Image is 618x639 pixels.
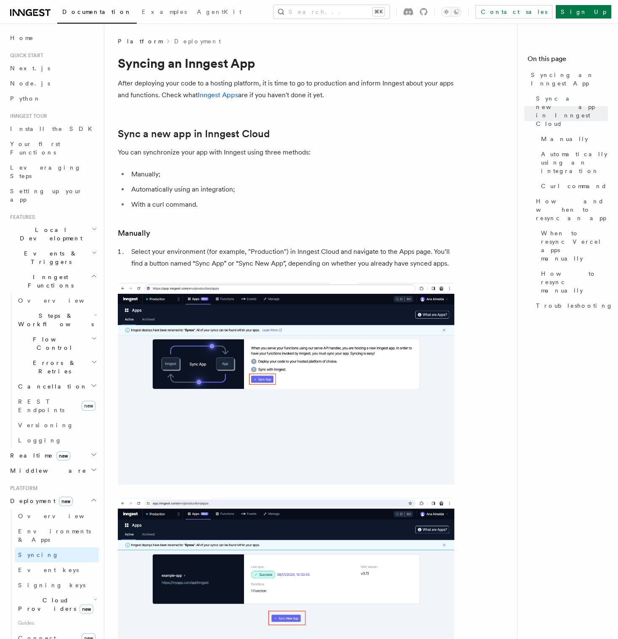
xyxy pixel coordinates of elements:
[118,37,162,45] span: Platform
[137,3,192,23] a: Examples
[18,422,74,429] span: Versioning
[7,448,99,463] button: Realtimenew
[541,150,608,175] span: Automatically using an integration
[15,335,91,352] span: Flow Control
[129,199,454,210] li: With a curl command.
[15,433,99,448] a: Logging
[15,382,88,391] span: Cancellation
[15,418,99,433] a: Versioning
[10,164,81,179] span: Leveraging Steps
[10,34,34,42] span: Home
[15,593,99,616] button: Cloud Providersnew
[118,283,454,485] img: Inngest Cloud screen with sync App button when you have no apps synced yet
[7,160,99,184] a: Leveraging Steps
[7,246,99,269] button: Events & Triggers
[7,136,99,160] a: Your first Functions
[7,226,92,242] span: Local Development
[129,246,454,269] li: Select your environment (for example, "Production") in Inngest Cloud and navigate to the Apps pag...
[7,273,91,290] span: Inngest Functions
[7,466,87,475] span: Middleware
[536,197,608,222] span: How and when to resync an app
[7,222,99,246] button: Local Development
[10,65,50,72] span: Next.js
[18,551,59,558] span: Syncing
[556,5,611,19] a: Sign Up
[541,229,608,263] span: When to resync Vercel apps manually
[10,125,97,132] span: Install the SDK
[80,604,93,614] span: new
[541,135,588,143] span: Manually
[475,5,552,19] a: Contact sales
[373,8,385,16] kbd: ⌘K
[538,178,608,194] a: Curl command
[10,141,60,156] span: Your first Functions
[533,91,608,131] a: Sync a new app in Inngest Cloud
[538,131,608,146] a: Manually
[7,52,43,59] span: Quick start
[15,332,99,355] button: Flow Control
[528,54,608,67] h4: On this page
[82,401,95,411] span: new
[10,80,50,87] span: Node.js
[273,5,390,19] button: Search...⌘K
[15,616,99,630] span: Guides
[7,214,35,221] span: Features
[538,266,608,298] a: How to resync manually
[15,562,99,578] a: Event keys
[536,301,613,310] span: Troubleshooting
[18,528,91,543] span: Environments & Apps
[7,293,99,448] div: Inngest Functions
[174,37,221,45] a: Deployment
[18,567,79,573] span: Event keys
[142,8,187,15] span: Examples
[15,596,93,613] span: Cloud Providers
[15,547,99,562] a: Syncing
[7,493,99,509] button: Deploymentnew
[541,269,608,295] span: How to resync manually
[10,188,82,203] span: Setting up your app
[15,293,99,308] a: Overview
[15,312,94,328] span: Steps & Workflows
[118,56,454,71] h1: Syncing an Inngest App
[15,394,99,418] a: REST Endpointsnew
[7,184,99,207] a: Setting up your app
[118,227,150,239] a: Manually
[7,76,99,91] a: Node.js
[118,77,454,101] p: After deploying your code to a hosting platform, it is time to go to production and inform Innges...
[15,308,99,332] button: Steps & Workflows
[15,578,99,593] a: Signing keys
[7,113,47,120] span: Inngest tour
[7,497,73,505] span: Deployment
[538,226,608,266] a: When to resync Vercel apps manually
[15,509,99,524] a: Overview
[129,168,454,180] li: Manually;
[533,298,608,313] a: Troubleshooting
[18,437,62,444] span: Logging
[57,3,137,24] a: Documentation
[18,297,105,304] span: Overview
[538,146,608,178] a: Automatically using an integration
[15,359,91,375] span: Errors & Retries
[18,398,64,413] span: REST Endpoints
[541,182,607,190] span: Curl command
[15,379,99,394] button: Cancellation
[10,95,41,102] span: Python
[7,269,99,293] button: Inngest Functions
[56,451,70,461] span: new
[118,128,270,140] a: Sync a new app in Inngest Cloud
[129,184,454,195] li: Automatically using an integration;
[7,249,92,266] span: Events & Triggers
[192,3,247,23] a: AgentKit
[62,8,132,15] span: Documentation
[18,513,105,519] span: Overview
[118,146,454,158] p: You can synchronize your app with Inngest using three methods:
[7,463,99,478] button: Middleware
[528,67,608,91] a: Syncing an Inngest App
[198,91,238,99] a: Inngest Apps
[15,355,99,379] button: Errors & Retries
[531,71,608,88] span: Syncing an Inngest App
[441,7,462,17] button: Toggle dark mode
[7,30,99,45] a: Home
[536,94,608,128] span: Sync a new app in Inngest Cloud
[15,524,99,547] a: Environments & Apps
